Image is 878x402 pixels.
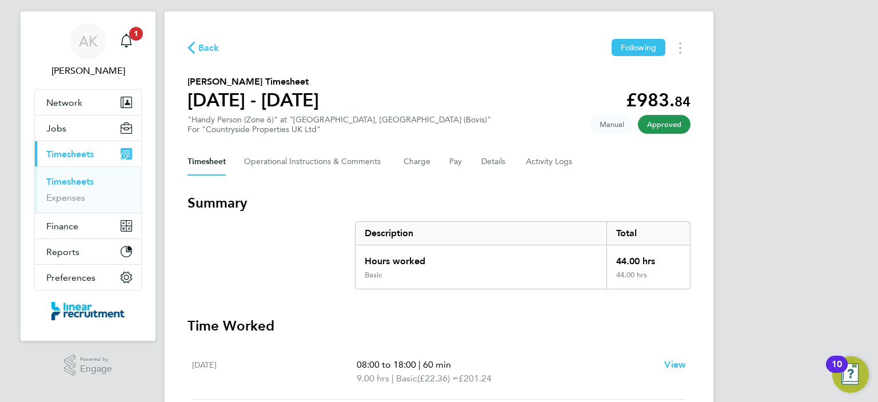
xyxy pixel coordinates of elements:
button: Finance [35,213,141,238]
span: | [418,359,421,370]
button: Open Resource Center, 10 new notifications [832,356,869,393]
div: For "Countryside Properties UK Ltd" [187,125,491,134]
a: View [664,358,686,372]
app-decimal: £983. [626,89,691,111]
span: Preferences [46,272,95,283]
button: Timesheets Menu [670,39,691,57]
span: Network [46,97,82,108]
nav: Main navigation [21,11,155,341]
button: Reports [35,239,141,264]
img: linearrecruitment-logo-retina.png [51,302,125,320]
div: "Handy Person (Zone 6)" at "[GEOGRAPHIC_DATA], [GEOGRAPHIC_DATA] (Bovis)" [187,115,491,134]
span: 9.00 hrs [357,373,389,384]
button: Activity Logs [526,148,574,176]
div: Description [356,222,606,245]
button: Back [187,41,219,55]
h2: [PERSON_NAME] Timesheet [187,75,319,89]
span: Following [621,42,656,53]
button: Jobs [35,116,141,141]
h1: [DATE] - [DATE] [187,89,319,112]
span: This timesheet was manually created. [590,115,633,134]
div: 10 [832,364,842,379]
a: Timesheets [46,176,94,187]
div: Hours worked [356,245,606,270]
a: Powered byEngage [64,355,113,376]
span: Jobs [46,123,66,134]
span: Powered by [80,355,112,364]
button: Operational Instructions & Comments [244,148,385,176]
h3: Summary [187,194,691,212]
span: 08:00 to 18:00 [357,359,416,370]
div: Timesheets [35,166,141,213]
button: Pay [449,148,463,176]
span: | [392,373,394,384]
span: Basic [396,372,417,385]
button: Preferences [35,265,141,290]
a: AK[PERSON_NAME] [34,23,142,78]
a: Go to home page [34,302,142,320]
span: AK [79,34,98,49]
span: View [664,359,686,370]
div: 44.00 hrs [606,270,690,289]
span: 1 [129,27,143,41]
span: 60 min [423,359,451,370]
a: 1 [115,23,138,59]
div: Summary [355,221,691,289]
button: Details [481,148,508,176]
button: Following [612,39,665,56]
span: Timesheets [46,149,94,160]
div: Basic [365,270,382,280]
button: Charge [404,148,431,176]
div: [DATE] [192,358,357,385]
div: 44.00 hrs [606,245,690,270]
h3: Time Worked [187,317,691,335]
span: This timesheet has been approved. [638,115,691,134]
span: Reports [46,246,79,257]
span: Engage [80,364,112,374]
span: Ashley Kelly [34,64,142,78]
div: Total [606,222,690,245]
span: (£22.36) = [417,373,458,384]
a: Expenses [46,192,85,203]
span: Back [198,41,219,55]
button: Timesheet [187,148,226,176]
span: 84 [675,93,691,110]
span: Finance [46,221,78,232]
button: Timesheets [35,141,141,166]
span: £201.24 [458,373,492,384]
button: Network [35,90,141,115]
